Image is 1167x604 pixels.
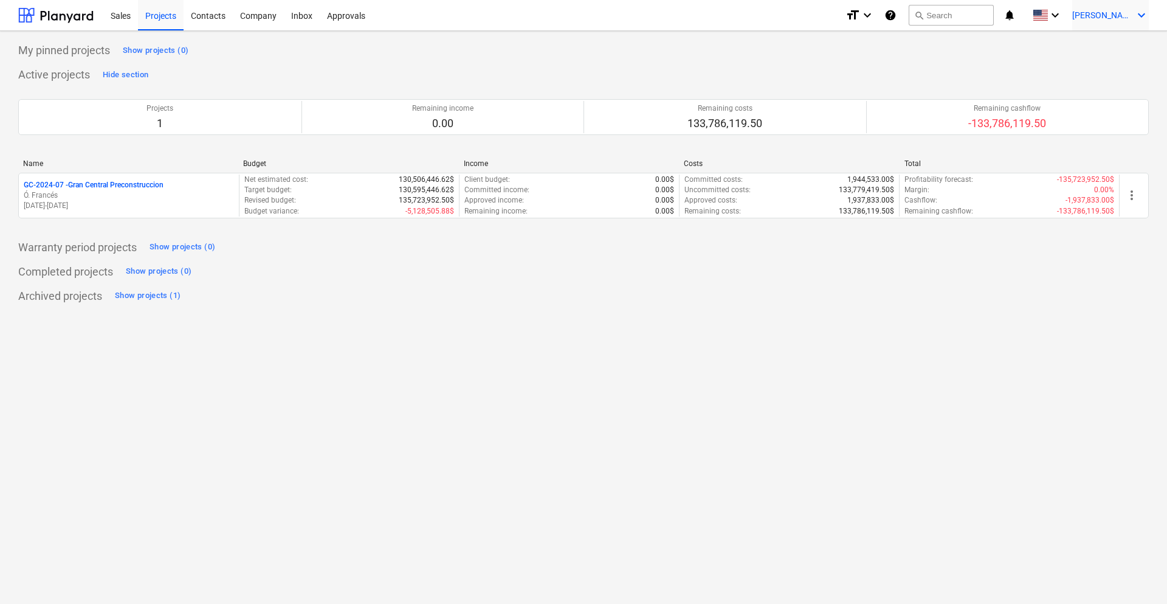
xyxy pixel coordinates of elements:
[126,265,191,279] div: Show projects (0)
[464,206,528,217] p: Remaining income :
[839,206,894,217] p: 133,786,119.50$
[115,289,181,303] div: Show projects (1)
[968,116,1046,131] p: -133,786,119.50
[1057,175,1114,185] p: -135,723,952.50$
[405,206,454,217] p: -5,128,505.88$
[399,195,454,206] p: 135,723,952.50$
[18,68,90,82] p: Active projects
[243,159,453,168] div: Budget
[123,262,194,282] button: Show projects (0)
[687,103,762,114] p: Remaining costs
[146,116,173,131] p: 1
[845,8,860,23] i: format_size
[655,185,674,195] p: 0.00$
[684,159,894,168] div: Costs
[412,103,473,114] p: Remaining income
[884,8,897,23] i: Knowledge base
[904,206,973,217] p: Remaining cashflow :
[244,185,292,195] p: Target budget :
[24,180,164,190] p: GC-2024-07 - Gran Central Preconstruccion
[684,175,743,185] p: Committed costs :
[18,265,113,279] p: Completed projects
[24,180,234,211] div: GC-2024-07 -Gran Central PreconstruccionÓ. Francés[DATE]-[DATE]
[1106,546,1167,604] iframe: Chat Widget
[1094,185,1114,195] p: 0.00%
[847,175,894,185] p: 1,944,533.00$
[23,159,233,168] div: Name
[146,103,173,114] p: Projects
[1065,195,1114,206] p: -1,937,833.00$
[412,116,473,131] p: 0.00
[909,5,994,26] button: Search
[244,175,308,185] p: Net estimated cost :
[1124,188,1139,203] span: more_vert
[464,195,524,206] p: Approved income :
[1003,8,1016,23] i: notifications
[1134,8,1149,23] i: keyboard_arrow_down
[18,240,137,255] p: Warranty period projects
[684,185,751,195] p: Uncommitted costs :
[847,195,894,206] p: 1,937,833.00$
[18,289,102,304] p: Archived projects
[112,286,184,306] button: Show projects (1)
[904,159,1115,168] div: Total
[464,159,674,168] div: Income
[24,190,234,201] p: Ó. Francés
[18,43,110,58] p: My pinned projects
[464,185,529,195] p: Committed income :
[120,41,191,60] button: Show projects (0)
[655,206,674,217] p: 0.00$
[244,195,296,206] p: Revised budget :
[399,175,454,185] p: 130,506,446.62$
[904,175,973,185] p: Profitability forecast :
[100,65,151,85] button: Hide section
[1072,10,1133,20] span: [PERSON_NAME]
[103,68,148,82] div: Hide section
[244,206,299,217] p: Budget variance :
[839,185,894,195] p: 133,779,419.50$
[904,185,929,195] p: Margin :
[684,195,737,206] p: Approved costs :
[968,103,1046,114] p: Remaining cashflow
[684,206,741,217] p: Remaining costs :
[904,195,937,206] p: Cashflow :
[146,238,218,257] button: Show projects (0)
[1048,8,1062,23] i: keyboard_arrow_down
[1106,546,1167,604] div: Widget de chat
[860,8,875,23] i: keyboard_arrow_down
[24,201,234,211] p: [DATE] - [DATE]
[914,10,924,20] span: search
[655,195,674,206] p: 0.00$
[655,175,674,185] p: 0.00$
[687,116,762,131] p: 133,786,119.50
[123,44,188,58] div: Show projects (0)
[464,175,510,185] p: Client budget :
[1057,206,1114,217] p: -133,786,119.50$
[150,240,215,254] div: Show projects (0)
[399,185,454,195] p: 130,595,446.62$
